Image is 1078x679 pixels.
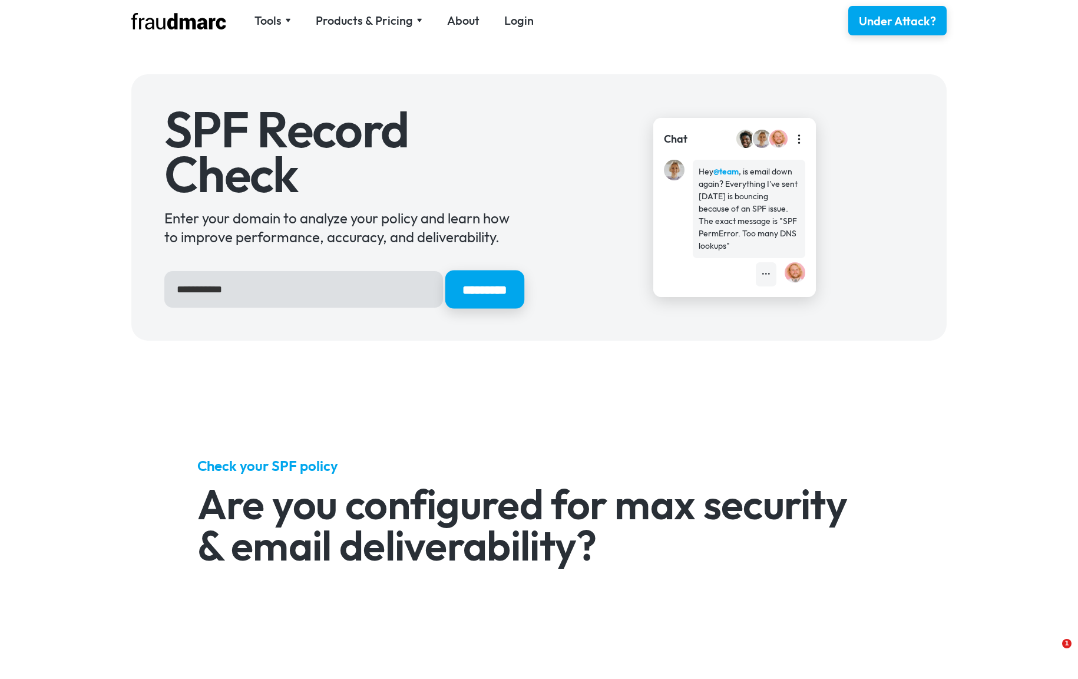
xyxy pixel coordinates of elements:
[842,560,1078,647] iframe: Intercom notifications message
[164,209,523,246] div: Enter your domain to analyze your policy and learn how to improve performance, accuracy, and deli...
[762,268,771,281] div: •••
[197,483,881,566] h2: Are you configured for max security & email deliverability?
[664,131,687,147] div: Chat
[859,13,936,29] div: Under Attack?
[254,12,282,29] div: Tools
[254,12,291,29] div: Tools
[316,12,422,29] div: Products & Pricing
[699,166,799,252] div: Hey , is email down again? Everything I've sent [DATE] is bouncing because of an SPF issue. The e...
[164,107,523,196] h1: SPF Record Check
[164,271,523,308] form: Hero Sign Up Form
[713,166,739,177] strong: @team
[848,6,947,35] a: Under Attack?
[316,12,413,29] div: Products & Pricing
[197,456,881,475] h5: Check your SPF policy
[504,12,534,29] a: Login
[1062,639,1072,648] span: 1
[1038,639,1066,667] iframe: Intercom live chat
[447,12,480,29] a: About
